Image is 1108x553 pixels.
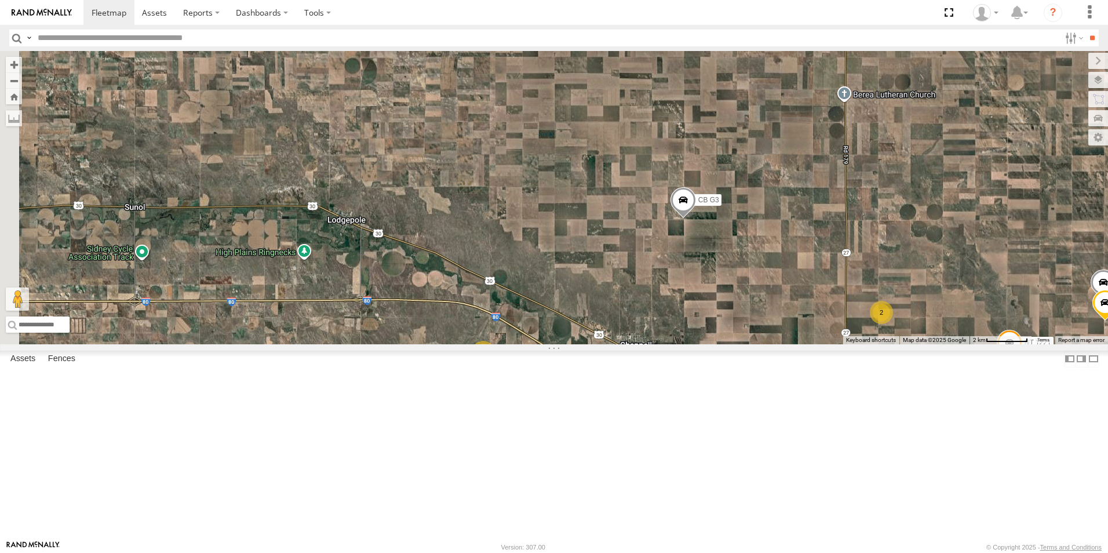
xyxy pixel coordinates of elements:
[5,351,41,367] label: Assets
[501,544,545,551] div: Version: 307.00
[6,57,22,72] button: Zoom in
[12,9,72,17] img: rand-logo.svg
[472,341,495,364] div: 2
[6,89,22,104] button: Zoom Home
[6,110,22,126] label: Measure
[973,337,986,343] span: 2 km
[24,30,34,46] label: Search Query
[1064,351,1076,368] label: Dock Summary Table to the Left
[1044,3,1062,22] i: ?
[970,336,1032,344] button: Map Scale: 2 km per 69 pixels
[870,301,893,324] div: 2
[1058,337,1105,343] a: Report a map error
[6,72,22,89] button: Zoom out
[6,541,60,553] a: Visit our Website
[1040,544,1102,551] a: Terms and Conditions
[1037,338,1049,343] a: Terms (opens in new tab)
[1088,129,1108,145] label: Map Settings
[1088,351,1099,368] label: Hide Summary Table
[969,4,1003,21] div: Al Bahnsen
[1060,30,1085,46] label: Search Filter Options
[1076,351,1087,368] label: Dock Summary Table to the Right
[698,197,719,205] span: CB G3
[903,337,966,343] span: Map data ©2025 Google
[846,336,896,344] button: Keyboard shortcuts
[42,351,81,367] label: Fences
[986,544,1102,551] div: © Copyright 2025 -
[6,288,29,311] button: Drag Pegman onto the map to open Street View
